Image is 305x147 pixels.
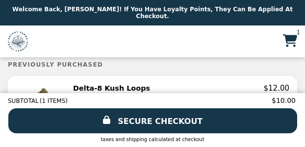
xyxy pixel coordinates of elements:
span: $10.00 [272,97,297,104]
img: Delta-8 Kush Loops [15,84,72,135]
div: Taxes and Shipping calculated at checkout [8,137,297,142]
span: SUBTOTAL [8,98,40,104]
p: $12.00 [264,84,290,93]
span: ( 1 ITEMS ) [40,98,68,104]
h2: Delta-8 Kush Loops [73,84,154,93]
a: SECURE CHECKOUT [8,108,297,133]
span: 1 [296,29,300,35]
p: Welcome Back, [PERSON_NAME]! If you have Loyalty Points, they can be applied at checkout. [12,6,293,20]
img: Brand Logo [8,31,28,51]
